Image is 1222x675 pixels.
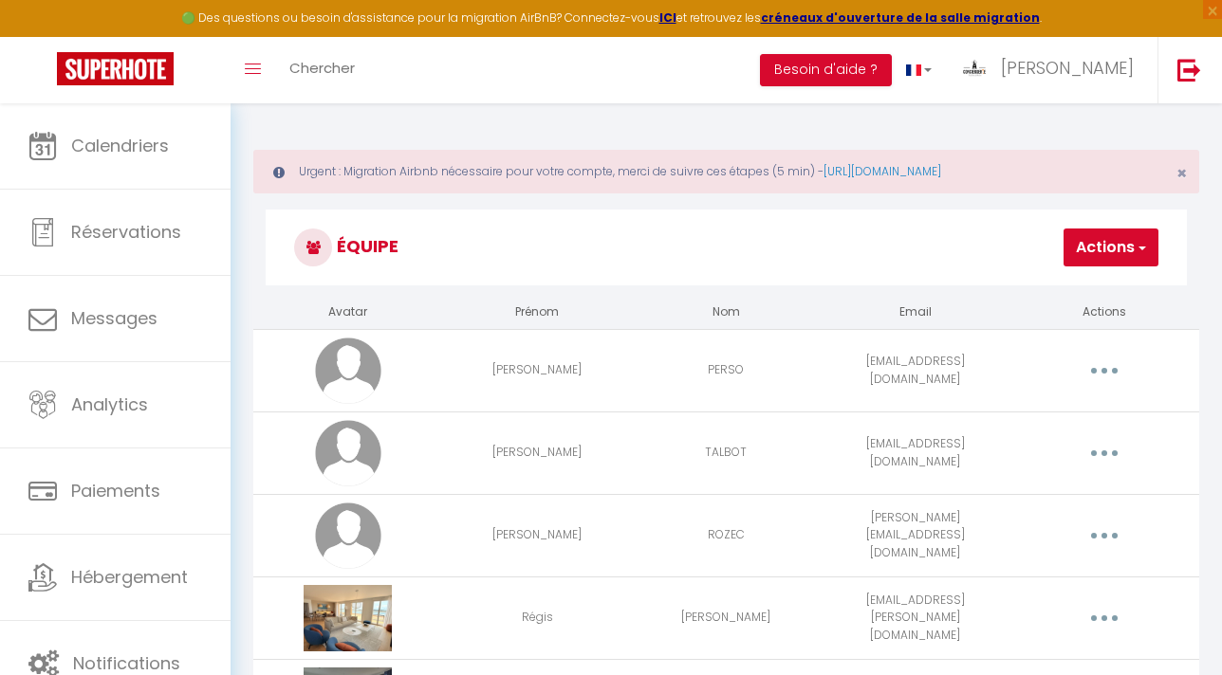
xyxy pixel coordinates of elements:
span: Messages [71,306,157,330]
a: [URL][DOMAIN_NAME] [824,163,941,179]
td: [PERSON_NAME] [442,494,631,576]
img: 17537851871231.jpeg [304,585,392,651]
td: [EMAIL_ADDRESS][DOMAIN_NAME] [821,329,1009,411]
td: Régis [442,576,631,659]
img: avatar.png [315,502,381,569]
th: Actions [1010,296,1199,329]
th: Email [821,296,1009,329]
td: [PERSON_NAME] [442,329,631,411]
img: avatar.png [315,337,381,404]
td: [EMAIL_ADDRESS][DOMAIN_NAME] [821,411,1009,494]
td: ROZEC [632,494,821,576]
button: Close [1176,165,1187,182]
span: Chercher [289,58,355,78]
span: [PERSON_NAME] [1001,56,1134,80]
img: ... [960,54,989,82]
span: Hébergement [71,565,188,589]
h3: Équipe [266,210,1187,285]
img: avatar.png [315,420,381,486]
img: logout [1177,58,1201,82]
button: Besoin d'aide ? [760,54,892,86]
td: [EMAIL_ADDRESS][PERSON_NAME][DOMAIN_NAME] [821,576,1009,659]
span: Réservations [71,220,181,244]
a: ICI [659,9,676,26]
th: Prénom [442,296,631,329]
a: Chercher [275,37,369,103]
button: Actions [1064,228,1158,266]
td: PERSO [632,329,821,411]
th: Nom [632,296,821,329]
a: ... [PERSON_NAME] [946,37,1157,103]
a: créneaux d'ouverture de la salle migration [761,9,1040,26]
td: [PERSON_NAME][EMAIL_ADDRESS][DOMAIN_NAME] [821,494,1009,576]
span: Analytics [71,392,148,416]
img: Super Booking [57,52,174,85]
div: Urgent : Migration Airbnb nécessaire pour votre compte, merci de suivre ces étapes (5 min) - [253,150,1199,193]
span: × [1176,161,1187,185]
td: [PERSON_NAME] [632,576,821,659]
th: Avatar [253,296,442,329]
td: [PERSON_NAME] [442,411,631,494]
span: Paiements [71,479,160,502]
span: Notifications [73,651,180,675]
td: TALBOT [632,411,821,494]
span: Calendriers [71,134,169,157]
